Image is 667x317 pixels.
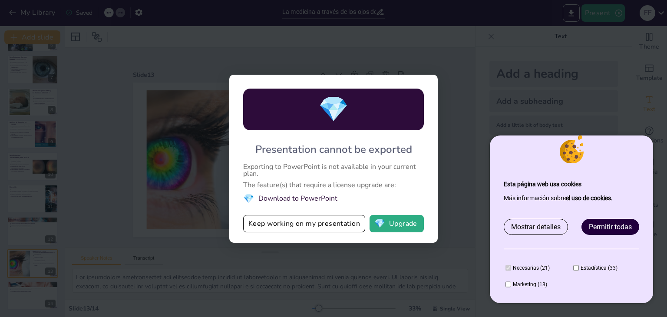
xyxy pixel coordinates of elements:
span: diamond [318,92,349,126]
span: Mostrar detalles [511,223,561,231]
a: el uso de cookies. [566,195,613,201]
button: Keep working on my presentation [243,215,365,232]
button: diamondUpgrade [370,215,424,232]
span: diamond [374,219,385,228]
a: Mostrar detalles [504,219,568,234]
div: The feature(s) that require a license upgrade are: [243,182,424,188]
p: Más información sobre [504,191,639,205]
span: Necesarias (21) [513,265,550,271]
span: Estadística (33) [581,265,617,271]
li: Download to PowerPoint [243,193,424,205]
span: Marketing (18) [513,281,547,287]
span: Permitir todas [589,223,632,231]
span: diamond [243,193,254,205]
a: Permitir todas [582,219,639,234]
div: Exporting to PowerPoint is not available in your current plan. [243,163,424,177]
div: Presentation cannot be exported [255,142,412,156]
strong: Esta página web usa cookies [504,181,581,188]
